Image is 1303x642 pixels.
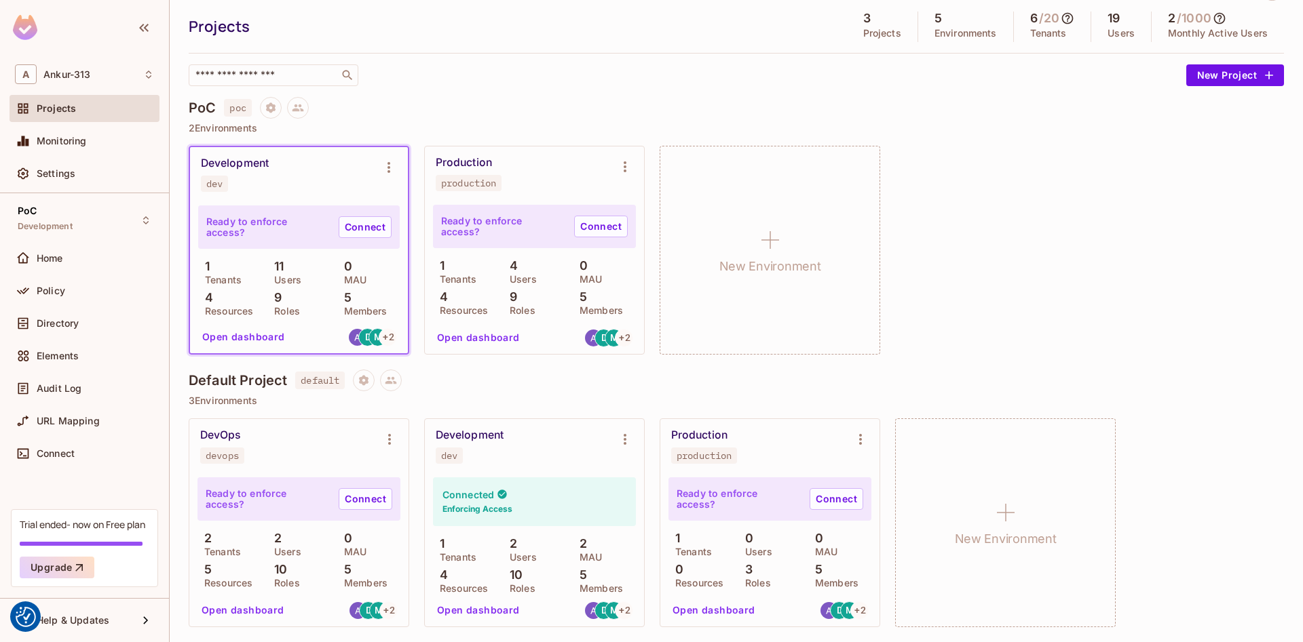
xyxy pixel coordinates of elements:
[200,428,240,442] div: DevOps
[441,450,457,461] div: dev
[573,552,602,563] p: MAU
[206,178,223,189] div: dev
[189,395,1284,406] p: 3 Environments
[611,153,639,180] button: Environment settings
[837,605,843,615] span: D
[585,329,602,346] img: technologiessunny@gmail.com
[337,275,366,285] p: MAU
[433,259,445,273] p: 1
[433,583,488,594] p: Resources
[267,291,282,304] p: 9
[267,275,301,285] p: Users
[267,546,301,557] p: Users
[37,103,76,114] span: Projects
[337,546,366,557] p: MAU
[433,274,476,285] p: Tenants
[503,583,535,594] p: Roles
[619,605,630,615] span: + 2
[224,99,251,117] span: poc
[196,599,290,621] button: Open dashboard
[383,605,394,615] span: + 2
[206,488,328,510] p: Ready to enforce access?
[197,578,252,588] p: Resources
[197,531,212,545] p: 2
[847,426,874,453] button: Environment settings
[441,216,563,237] p: Ready to enforce access?
[846,605,854,615] span: M
[37,350,79,361] span: Elements
[503,568,523,582] p: 10
[738,563,753,576] p: 3
[18,205,37,216] span: PoC
[267,563,287,576] p: 10
[197,326,290,348] button: Open dashboard
[37,285,65,296] span: Policy
[854,605,865,615] span: + 2
[610,333,618,342] span: M
[955,529,1057,549] h1: New Environment
[601,333,607,342] span: D
[267,578,300,588] p: Roles
[433,290,448,304] p: 4
[808,563,823,576] p: 5
[18,221,73,232] span: Development
[260,104,282,117] span: Project settings
[1108,12,1120,25] h5: 19
[37,448,75,459] span: Connect
[366,605,372,615] span: D
[863,12,871,25] h5: 3
[573,537,587,550] p: 2
[375,605,383,615] span: M
[503,290,517,304] p: 9
[206,450,239,461] div: devops
[934,28,997,39] p: Environments
[37,318,79,329] span: Directory
[201,157,269,170] div: Development
[810,488,863,510] a: Connect
[432,327,525,348] button: Open dashboard
[573,259,588,273] p: 0
[433,552,476,563] p: Tenants
[206,216,328,238] p: Ready to enforce access?
[934,12,942,25] h5: 5
[37,383,81,394] span: Audit Log
[667,599,761,621] button: Open dashboard
[601,605,607,615] span: D
[1168,28,1268,39] p: Monthly Active Users
[374,332,382,342] span: M
[197,563,212,576] p: 5
[433,305,488,316] p: Resources
[738,578,771,588] p: Roles
[1168,12,1175,25] h5: 2
[436,428,504,442] div: Development
[197,546,241,557] p: Tenants
[198,306,253,317] p: Resources
[198,260,210,273] p: 1
[349,329,366,346] img: technologiessunny@gmail.com
[668,531,680,545] p: 1
[668,563,683,576] p: 0
[16,607,36,627] img: Revisit consent button
[375,154,402,181] button: Environment settings
[383,332,394,342] span: + 2
[436,156,492,169] div: Production
[432,599,525,621] button: Open dashboard
[1186,64,1284,86] button: New Project
[1108,28,1135,39] p: Users
[267,306,300,317] p: Roles
[808,546,837,557] p: MAU
[376,426,403,453] button: Environment settings
[738,531,753,545] p: 0
[37,253,63,264] span: Home
[189,372,287,388] h4: Default Project
[1039,12,1059,25] h5: / 20
[365,332,371,342] span: D
[585,602,602,619] img: technologiessunny@gmail.com
[337,578,388,588] p: Members
[820,602,837,619] img: technologiessunny@gmail.com
[668,546,712,557] p: Tenants
[337,291,352,304] p: 5
[198,291,213,304] p: 4
[337,306,388,317] p: Members
[337,531,352,545] p: 0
